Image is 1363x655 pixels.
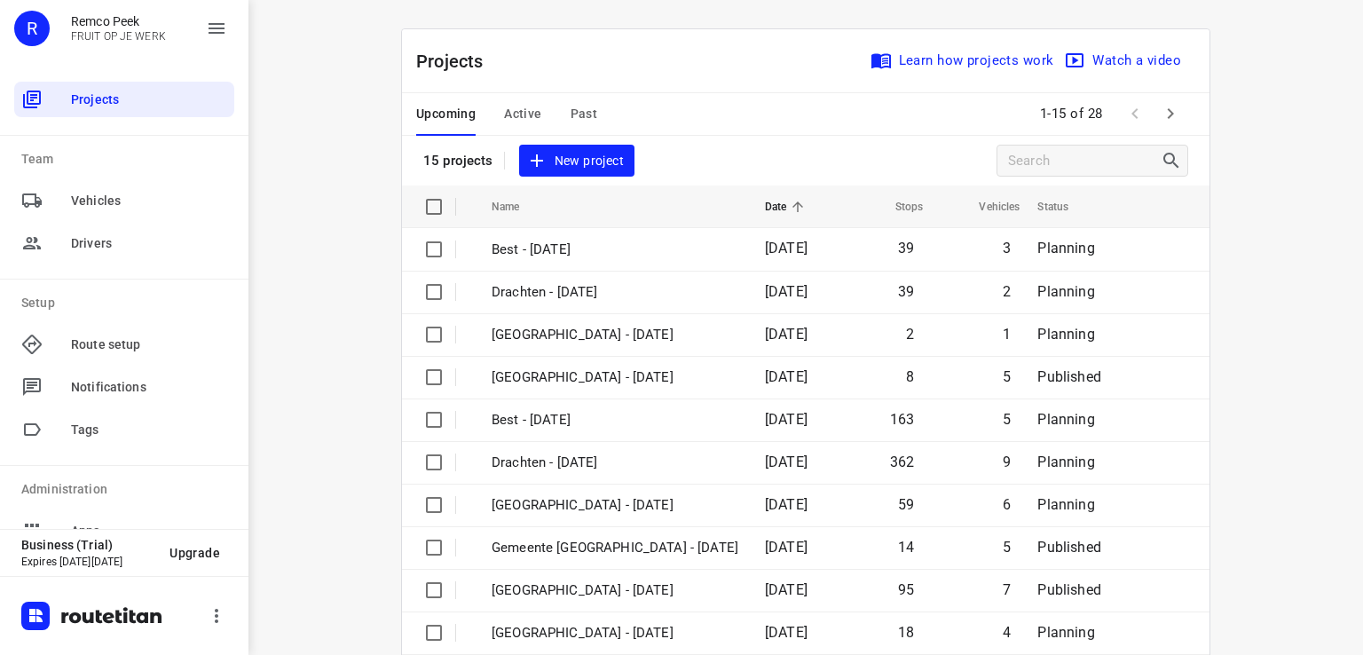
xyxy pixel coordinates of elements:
[1003,581,1011,598] span: 7
[1003,496,1011,513] span: 6
[906,326,914,343] span: 2
[492,495,738,516] p: [GEOGRAPHIC_DATA] - [DATE]
[898,496,914,513] span: 59
[765,326,808,343] span: [DATE]
[71,378,227,397] span: Notifications
[1037,454,1094,470] span: Planning
[155,537,234,569] button: Upgrade
[571,103,598,125] span: Past
[1037,326,1094,343] span: Planning
[492,196,543,217] span: Name
[504,103,541,125] span: Active
[71,192,227,210] span: Vehicles
[765,496,808,513] span: [DATE]
[14,369,234,405] div: Notifications
[21,150,234,169] p: Team
[423,153,493,169] p: 15 projects
[71,335,227,354] span: Route setup
[765,454,808,470] span: [DATE]
[492,240,738,260] p: Best - [DATE]
[492,623,738,643] p: Antwerpen - Tuesday
[1117,96,1153,131] span: Previous Page
[765,368,808,385] span: [DATE]
[765,539,808,556] span: [DATE]
[956,196,1020,217] span: Vehicles
[169,546,220,560] span: Upgrade
[1037,539,1101,556] span: Published
[1037,368,1101,385] span: Published
[21,538,155,552] p: Business (Trial)
[765,624,808,641] span: [DATE]
[1008,147,1161,175] input: Search projects
[1037,581,1101,598] span: Published
[1003,539,1011,556] span: 5
[71,91,227,109] span: Projects
[14,183,234,218] div: Vehicles
[898,283,914,300] span: 39
[71,522,227,541] span: Apps
[14,82,234,117] div: Projects
[492,367,738,388] p: [GEOGRAPHIC_DATA] - [DATE]
[530,150,624,172] span: New project
[890,454,915,470] span: 362
[416,103,476,125] span: Upcoming
[492,410,738,430] p: Best - [DATE]
[1003,283,1011,300] span: 2
[1003,326,1011,343] span: 1
[765,240,808,256] span: [DATE]
[492,453,738,473] p: Drachten - [DATE]
[898,539,914,556] span: 14
[1161,150,1187,171] div: Search
[1037,496,1094,513] span: Planning
[492,580,738,601] p: Gemeente Rotterdam - Tuesday
[14,327,234,362] div: Route setup
[14,225,234,261] div: Drivers
[1033,95,1110,133] span: 1-15 of 28
[898,581,914,598] span: 95
[898,624,914,641] span: 18
[21,480,234,499] p: Administration
[1037,240,1094,256] span: Planning
[1037,411,1094,428] span: Planning
[492,282,738,303] p: Drachten - [DATE]
[1003,454,1011,470] span: 9
[1153,96,1188,131] span: Next Page
[14,11,50,46] div: R
[890,411,915,428] span: 163
[21,556,155,568] p: Expires [DATE][DATE]
[71,421,227,439] span: Tags
[416,48,498,75] p: Projects
[765,283,808,300] span: [DATE]
[765,581,808,598] span: [DATE]
[1037,196,1091,217] span: Status
[765,411,808,428] span: [DATE]
[906,368,914,385] span: 8
[765,196,810,217] span: Date
[21,294,234,312] p: Setup
[14,412,234,447] div: Tags
[1003,411,1011,428] span: 5
[1003,240,1011,256] span: 3
[1003,624,1011,641] span: 4
[1003,368,1011,385] span: 5
[519,145,634,178] button: New project
[492,538,738,558] p: Gemeente [GEOGRAPHIC_DATA] - [DATE]
[71,234,227,253] span: Drivers
[1037,624,1094,641] span: Planning
[71,14,166,28] p: Remco Peek
[1037,283,1094,300] span: Planning
[872,196,924,217] span: Stops
[898,240,914,256] span: 39
[492,325,738,345] p: [GEOGRAPHIC_DATA] - [DATE]
[71,30,166,43] p: FRUIT OP JE WERK
[14,513,234,548] div: Apps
